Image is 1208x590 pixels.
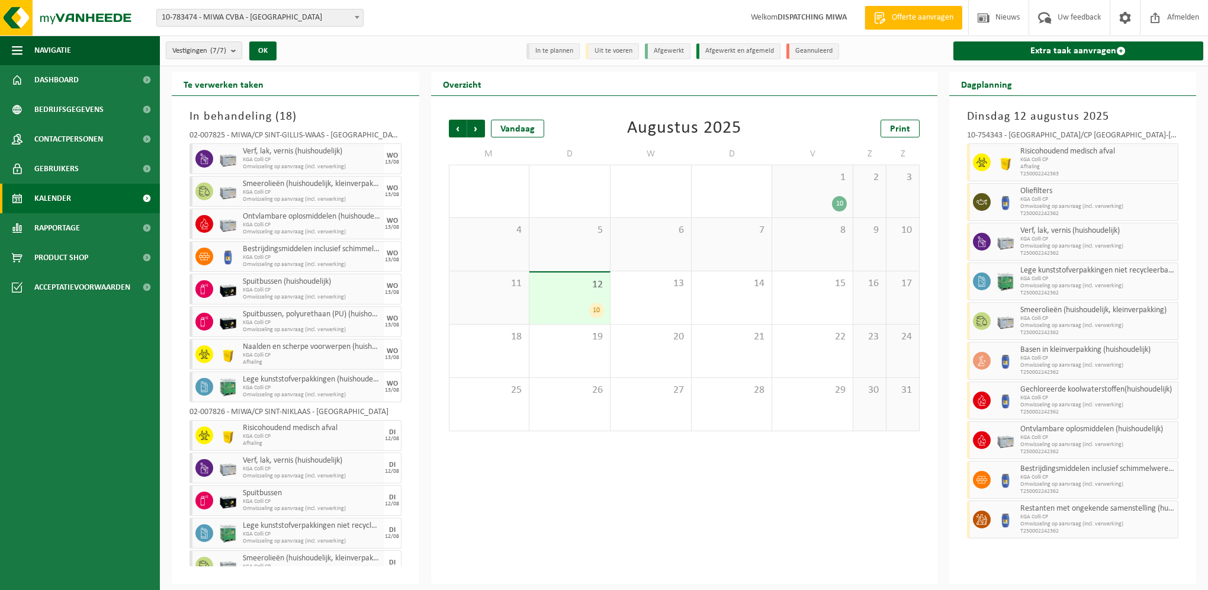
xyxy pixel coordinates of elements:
[385,469,399,474] div: 12/08
[455,224,523,237] span: 4
[243,489,381,498] span: Spuitbussen
[243,196,381,203] span: Omwisseling op aanvraag (incl. verwerking)
[778,331,847,344] span: 22
[34,154,79,184] span: Gebruikers
[387,217,398,225] div: WO
[243,156,381,163] span: KGA Colli CP
[34,213,80,243] span: Rapportage
[243,352,381,359] span: KGA Colli CP
[696,43,780,59] li: Afgewerkt en afgemeld
[1020,362,1175,369] span: Omwisseling op aanvraag (incl. verwerking)
[1020,226,1175,236] span: Verf, lak, vernis (huishoudelijk)
[219,313,237,331] img: PB-LB-0680-HPE-BK-11
[449,143,530,165] td: M
[1020,441,1175,448] span: Omwisseling op aanvraag (incl. verwerking)
[1020,434,1175,441] span: KGA Colli CP
[243,342,381,352] span: Naalden en scherpe voorwerpen (huishoudelijk)
[1020,395,1175,402] span: KGA Colli CP
[243,375,381,384] span: Lege kunststofverpakkingen (huishoudelijk)
[389,527,396,534] div: DI
[449,120,467,137] span: Vorige
[967,132,1179,143] div: 10-754343 - [GEOGRAPHIC_DATA]/CP [GEOGRAPHIC_DATA]-[GEOGRAPHIC_DATA] - [GEOGRAPHIC_DATA]-[GEOGRAP...
[997,431,1014,449] img: PB-LB-0680-HPE-GY-11
[243,359,381,366] span: Afhaling
[1020,171,1175,178] span: T250002242363
[243,563,381,570] span: KGA Colli CP
[616,384,685,397] span: 27
[243,440,381,447] span: Afhaling
[889,12,956,24] span: Offerte aanvragen
[1020,528,1175,535] span: T250002242362
[387,185,398,192] div: WO
[243,326,381,334] span: Omwisseling op aanvraag (incl. verwerking)
[243,163,381,171] span: Omwisseling op aanvraag (incl. verwerking)
[1020,448,1175,456] span: T250002242362
[243,147,381,156] span: Verf, lak, vernis (huishoudelijk)
[243,456,381,466] span: Verf, lak, vernis (huishoudelijk)
[892,277,913,290] span: 17
[210,47,226,54] count: (7/7)
[157,9,363,26] span: 10-783474 - MIWA CVBA - SINT-NIKLAAS
[859,171,880,184] span: 2
[786,43,839,59] li: Geannuleerd
[859,384,880,397] span: 30
[698,277,766,290] span: 14
[967,108,1179,126] h3: Dinsdag 12 augustus 2025
[219,280,237,298] img: PB-LB-0680-HPE-BK-11
[535,384,604,397] span: 26
[243,424,381,433] span: Risicohoudend medisch afval
[455,277,523,290] span: 11
[385,355,399,361] div: 13/08
[589,303,604,318] div: 10
[1020,521,1175,528] span: Omwisseling op aanvraag (incl. verwerking)
[219,427,237,444] img: LP-SB-00050-HPE-22
[387,250,398,257] div: WO
[1020,329,1175,336] span: T250002242362
[243,287,381,294] span: KGA Colli CP
[219,215,237,233] img: PB-LB-0680-HPE-GY-11
[698,224,766,237] span: 7
[189,408,401,420] div: 02-007826 - MIWA/CP SINT-NIKLAAS - [GEOGRAPHIC_DATA]
[1020,147,1175,156] span: Risicohoudend medisch afval
[997,312,1014,330] img: PB-LB-0680-HPE-GY-11
[1020,425,1175,434] span: Ontvlambare oplosmiddelen (huishoudelijk)
[385,192,399,198] div: 13/08
[1020,402,1175,409] span: Omwisseling op aanvraag (incl. verwerking)
[385,534,399,540] div: 12/08
[243,277,381,287] span: Spuitbussen (huishoudelijk)
[385,436,399,442] div: 12/08
[997,272,1014,291] img: PB-HB-1400-HPE-GN-11
[692,143,773,165] td: D
[1020,163,1175,171] span: Afhaling
[219,182,237,200] img: PB-LB-0680-HPE-GY-11
[387,315,398,322] div: WO
[890,124,910,134] span: Print
[243,179,381,189] span: Smeerolieën (huishoudelijk, kleinverpakking)
[892,384,913,397] span: 31
[997,153,1014,171] img: LP-SB-00050-HPE-22
[243,319,381,326] span: KGA Colli CP
[1020,355,1175,362] span: KGA Colli CP
[387,348,398,355] div: WO
[219,524,237,543] img: PB-HB-1400-HPE-GN-11
[535,224,604,237] span: 5
[892,331,913,344] span: 24
[1020,464,1175,474] span: Bestrijdingsmiddelen inclusief schimmelwerende beschermingsmiddelen (huishoudelijk)
[892,171,913,184] span: 3
[859,331,880,344] span: 23
[243,261,381,268] span: Omwisseling op aanvraag (incl. verwerking)
[1020,156,1175,163] span: KGA Colli CP
[219,150,237,168] img: PB-LB-0680-HPE-GY-11
[1020,345,1175,355] span: Basen in kleinverpakking (huishoudelijk)
[535,331,604,344] span: 19
[859,277,880,290] span: 16
[1020,488,1175,495] span: T250002242362
[279,111,293,123] span: 18
[189,108,401,126] h3: In behandeling ( )
[1020,385,1175,395] span: Gechloreerde koolwaterstoffen(huishoudelijk)
[243,212,381,222] span: Ontvlambare oplosmiddelen (huishoudelijk)
[172,72,275,95] h2: Te verwerken taken
[535,278,604,291] span: 12
[1020,504,1175,514] span: Restanten met ongekende samenstelling (huishoudelijk)
[385,257,399,263] div: 13/08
